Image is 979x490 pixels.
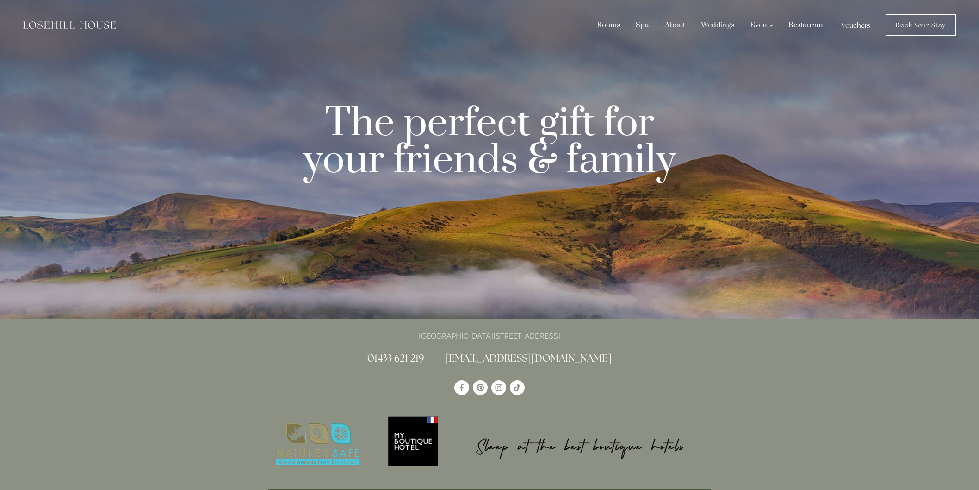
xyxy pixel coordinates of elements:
a: TikTok [510,380,525,395]
a: Losehill House Hotel & Spa [454,380,469,395]
p: The perfect gift for your friends & family [283,105,696,179]
p: [GEOGRAPHIC_DATA][STREET_ADDRESS] [268,330,711,342]
a: My Boutique Hotel - Logo [383,415,711,467]
a: Book Your Stay [886,14,956,36]
div: Restaurant [781,16,832,34]
a: 01433 621 219 [367,352,424,365]
div: Events [743,16,780,34]
a: Nature's Safe - Logo [268,415,367,474]
img: Losehill House [23,21,116,29]
a: Instagram [491,380,506,395]
a: [EMAIL_ADDRESS][DOMAIN_NAME] [445,352,612,365]
a: Vouchers [834,16,877,34]
a: Pinterest [473,380,488,395]
div: About [658,16,692,34]
img: My Boutique Hotel - Logo [383,415,711,466]
div: Spa [629,16,656,34]
div: Rooms [590,16,627,34]
img: Nature's Safe - Logo [268,415,367,473]
div: Weddings [694,16,741,34]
